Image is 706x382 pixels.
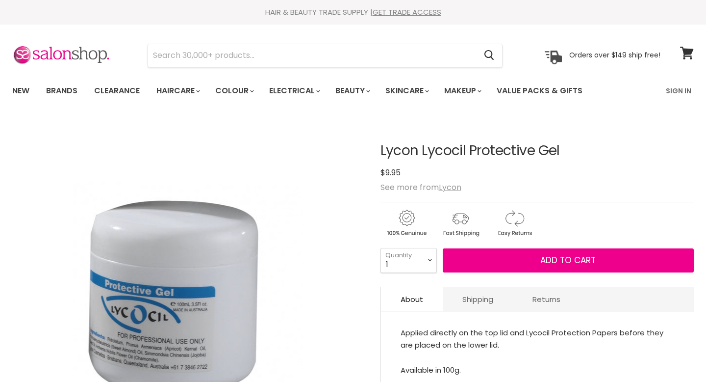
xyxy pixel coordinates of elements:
[380,167,401,178] span: $9.95
[439,182,461,193] a: Lycon
[513,287,580,311] a: Returns
[378,81,435,101] a: Skincare
[380,182,461,193] span: See more from
[434,208,486,238] img: shipping.gif
[148,44,503,67] form: Product
[208,81,260,101] a: Colour
[381,287,443,311] a: About
[380,143,694,159] h1: Lycon Lycocil Protective Gel
[149,81,206,101] a: Haircare
[373,7,441,17] a: GET TRADE ACCESS
[87,81,147,101] a: Clearance
[39,81,85,101] a: Brands
[489,81,590,101] a: Value Packs & Gifts
[660,81,697,101] a: Sign In
[148,44,476,67] input: Search
[488,208,540,238] img: returns.gif
[380,208,432,238] img: genuine.gif
[437,81,487,101] a: Makeup
[5,81,37,101] a: New
[569,51,660,59] p: Orders over $149 ship free!
[380,248,437,273] select: Quantity
[443,287,513,311] a: Shipping
[328,81,376,101] a: Beauty
[262,81,326,101] a: Electrical
[5,77,625,105] ul: Main menu
[476,44,502,67] button: Search
[443,248,694,273] button: Add to cart
[540,254,596,266] span: Add to cart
